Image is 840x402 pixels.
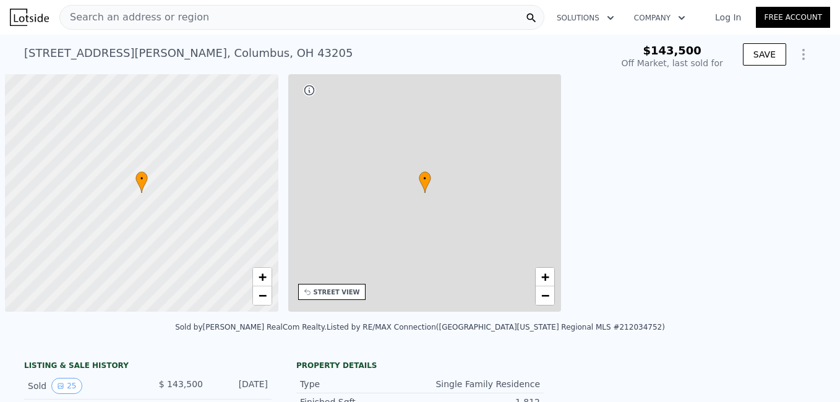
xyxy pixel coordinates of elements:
div: • [135,171,148,193]
a: Zoom in [253,268,272,286]
button: Show Options [791,42,816,67]
div: Listed by RE/MAX Connection ([GEOGRAPHIC_DATA][US_STATE] Regional MLS #212034752) [327,323,665,331]
span: − [258,288,266,303]
div: [DATE] [213,378,268,394]
button: Solutions [547,7,624,29]
span: • [419,173,431,184]
span: Search an address or region [60,10,209,25]
button: Company [624,7,695,29]
a: Free Account [756,7,830,28]
div: Sold [28,378,138,394]
div: STREET VIEW [314,288,360,297]
a: Zoom out [253,286,272,305]
span: • [135,173,148,184]
button: SAVE [743,43,786,66]
a: Zoom out [536,286,554,305]
a: Log In [700,11,756,24]
div: Type [300,378,420,390]
img: Lotside [10,9,49,26]
span: $143,500 [643,44,701,57]
div: • [419,171,431,193]
div: Sold by [PERSON_NAME] RealCom Realty . [175,323,327,331]
div: Off Market, last sold for [622,57,723,69]
div: [STREET_ADDRESS][PERSON_NAME] , Columbus , OH 43205 [24,45,353,62]
div: Single Family Residence [420,378,540,390]
span: $ 143,500 [159,379,203,389]
span: − [541,288,549,303]
a: Zoom in [536,268,554,286]
span: + [258,269,266,284]
div: Property details [296,361,544,370]
button: View historical data [51,378,82,394]
span: + [541,269,549,284]
div: LISTING & SALE HISTORY [24,361,272,373]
